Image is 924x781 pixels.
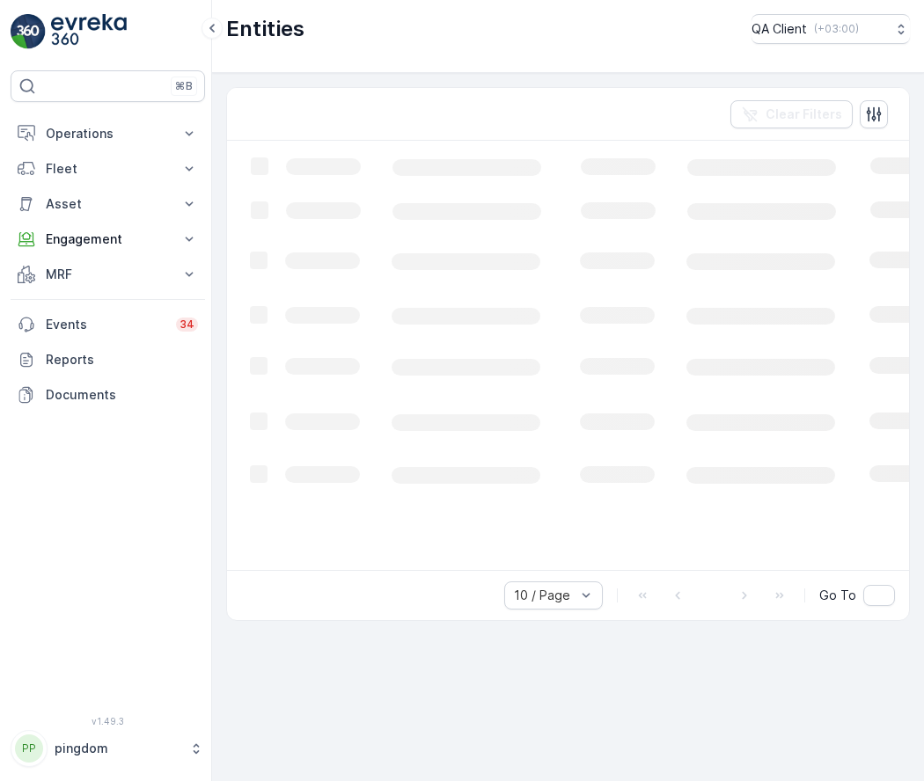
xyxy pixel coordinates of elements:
[11,716,205,726] span: v 1.49.3
[46,230,170,248] p: Engagement
[15,734,43,763] div: PP
[11,342,205,377] a: Reports
[819,587,856,604] span: Go To
[46,316,165,333] p: Events
[226,15,304,43] p: Entities
[730,100,853,128] button: Clear Filters
[175,79,193,93] p: ⌘B
[46,386,198,404] p: Documents
[11,116,205,151] button: Operations
[46,125,170,142] p: Operations
[11,307,205,342] a: Events34
[11,14,46,49] img: logo
[55,740,180,757] p: pingdom
[752,20,807,38] p: QA Client
[51,14,127,49] img: logo_light-DOdMpM7g.png
[11,186,205,222] button: Asset
[11,151,205,186] button: Fleet
[766,106,842,123] p: Clear Filters
[46,351,198,369] p: Reports
[11,222,205,257] button: Engagement
[46,266,170,283] p: MRF
[11,730,205,767] button: PPpingdom
[180,318,194,332] p: 34
[46,160,170,178] p: Fleet
[814,22,859,36] p: ( +03:00 )
[11,377,205,412] a: Documents
[752,14,910,44] button: QA Client(+03:00)
[46,195,170,213] p: Asset
[11,257,205,292] button: MRF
